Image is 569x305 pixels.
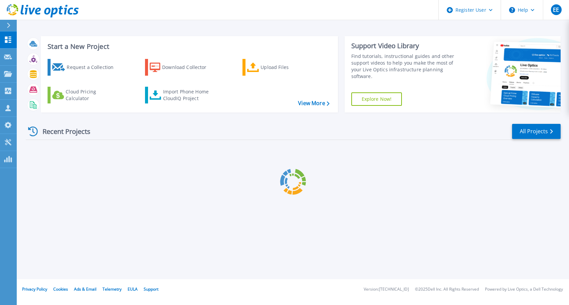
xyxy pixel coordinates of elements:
a: All Projects [512,124,561,139]
a: Support [144,286,158,292]
li: Version: [TECHNICAL_ID] [364,287,409,292]
a: Telemetry [102,286,122,292]
div: Find tutorials, instructional guides and other support videos to help you make the most of your L... [351,53,461,80]
a: Cookies [53,286,68,292]
a: Upload Files [242,59,317,76]
a: Ads & Email [74,286,96,292]
a: Cloud Pricing Calculator [48,87,122,103]
h3: Start a New Project [48,43,329,50]
span: EE [553,7,559,12]
a: Request a Collection [48,59,122,76]
a: View More [298,100,329,106]
div: Cloud Pricing Calculator [66,88,119,102]
li: Powered by Live Optics, a Dell Technology [485,287,563,292]
a: Privacy Policy [22,286,47,292]
div: Import Phone Home CloudIQ Project [163,88,215,102]
div: Download Collector [162,61,216,74]
div: Request a Collection [67,61,120,74]
div: Upload Files [261,61,314,74]
div: Recent Projects [26,123,99,140]
li: © 2025 Dell Inc. All Rights Reserved [415,287,479,292]
a: Explore Now! [351,92,402,106]
div: Support Video Library [351,42,461,50]
a: EULA [128,286,138,292]
a: Download Collector [145,59,220,76]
